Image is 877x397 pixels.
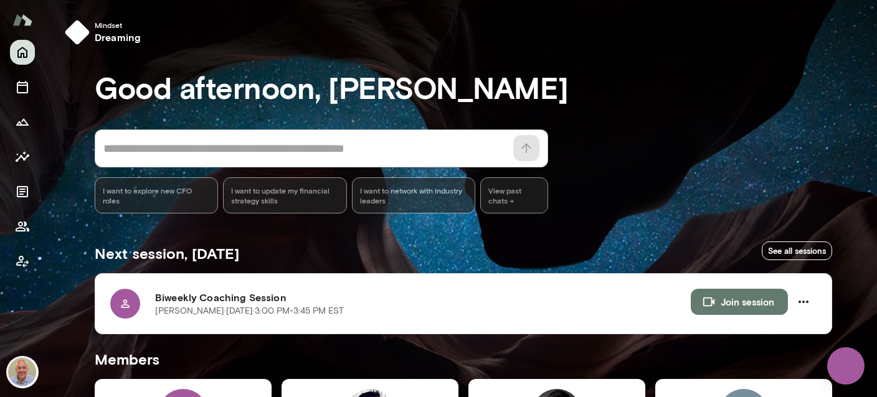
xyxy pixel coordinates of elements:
[95,20,141,30] span: Mindset
[10,40,35,65] button: Home
[65,20,90,45] img: mindset
[480,177,548,213] span: View past chats ->
[155,305,344,317] p: [PERSON_NAME] · [DATE] · 3:00 PM-3:45 PM EST
[7,357,37,387] img: Marc Friedman
[95,177,218,213] div: I want to explore new CFO roles
[762,241,832,261] a: See all sessions
[10,144,35,169] button: Insights
[12,8,32,32] img: Mento
[10,249,35,274] button: Client app
[691,289,788,315] button: Join session
[10,75,35,100] button: Sessions
[95,243,239,263] h5: Next session, [DATE]
[95,30,141,45] h6: dreaming
[10,179,35,204] button: Documents
[95,349,832,369] h5: Members
[60,15,151,50] button: Mindsetdreaming
[352,177,475,213] div: I want to network with industry leaders
[155,290,691,305] h6: Biweekly Coaching Session
[223,177,346,213] div: I want to update my financial strategy skills
[10,110,35,134] button: Growth Plan
[360,185,467,205] span: I want to network with industry leaders
[231,185,338,205] span: I want to update my financial strategy skills
[95,70,832,105] h3: Good afternoon, [PERSON_NAME]
[103,185,210,205] span: I want to explore new CFO roles
[10,214,35,239] button: Members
